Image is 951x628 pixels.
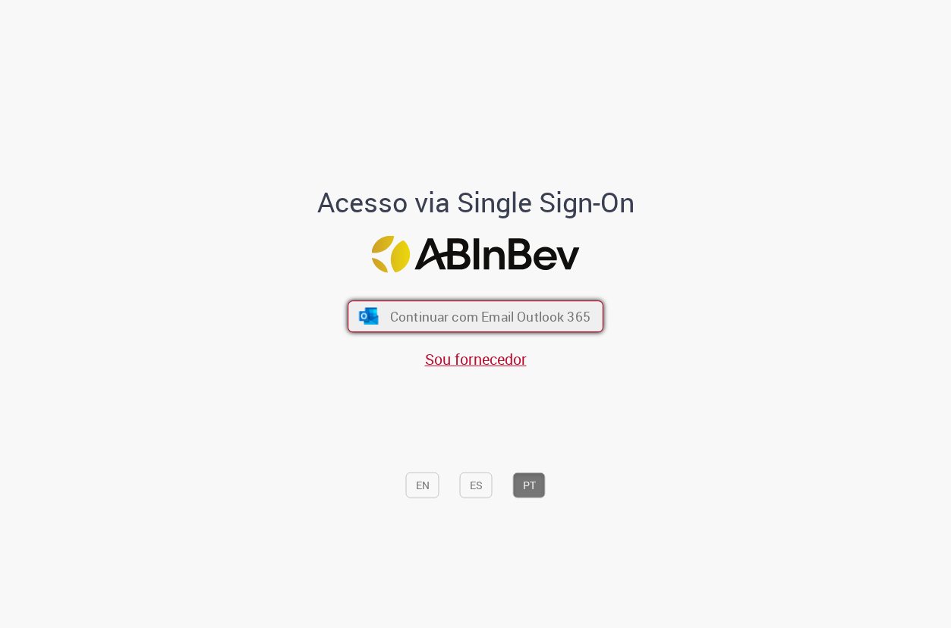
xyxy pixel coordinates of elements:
img: ícone Azure/Microsoft 360 [357,308,379,325]
button: PT [513,473,546,498]
h1: Acesso via Single Sign-On [265,187,686,218]
button: EN [406,473,439,498]
button: ícone Azure/Microsoft 360 Continuar com Email Outlook 365 [348,301,603,333]
span: Continuar com Email Outlook 365 [390,308,590,325]
img: Logo ABInBev [372,236,580,273]
a: Sou fornecedor [425,348,527,369]
button: ES [460,473,493,498]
